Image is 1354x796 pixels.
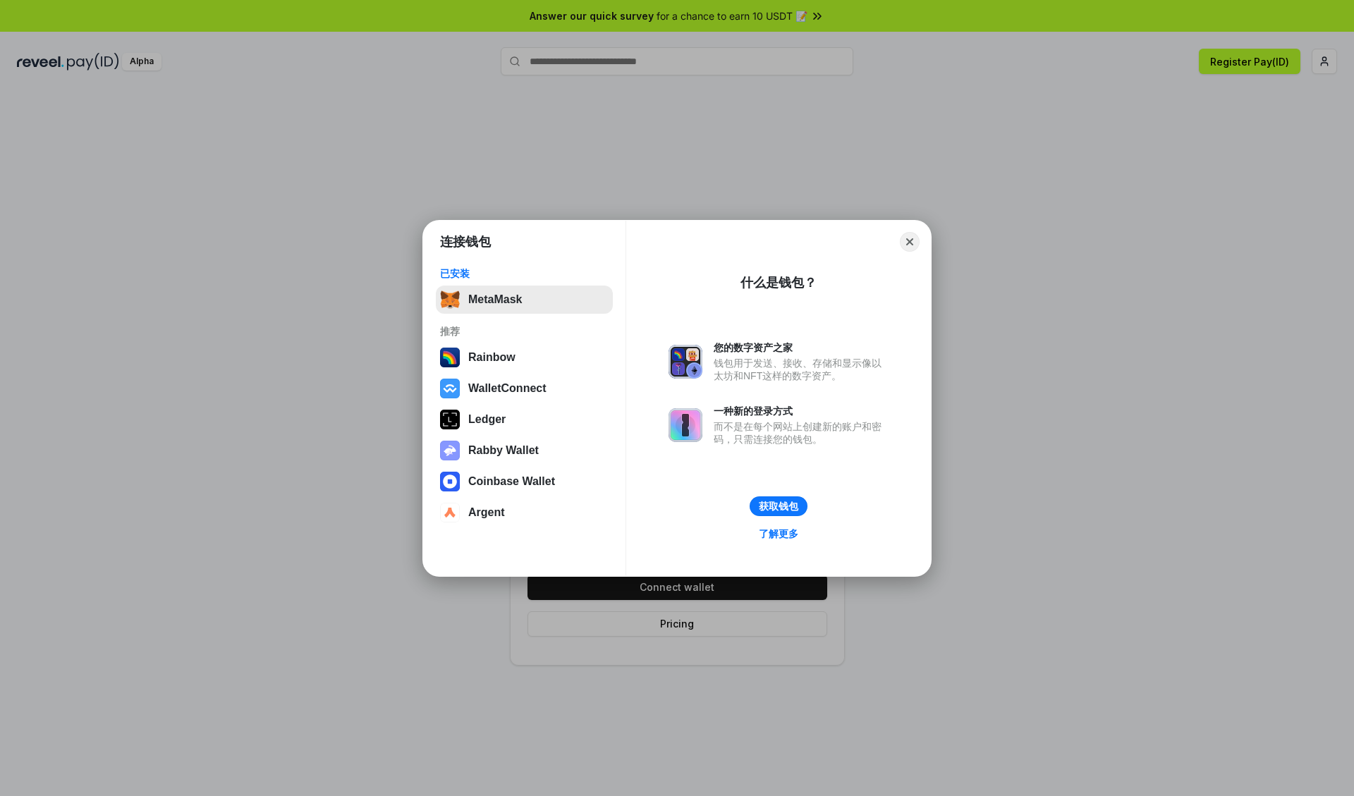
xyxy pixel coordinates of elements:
[759,500,798,513] div: 获取钱包
[468,413,506,426] div: Ledger
[714,341,889,354] div: 您的数字资产之家
[440,233,491,250] h1: 连接钱包
[440,325,609,338] div: 推荐
[669,345,702,379] img: svg+xml,%3Csvg%20xmlns%3D%22http%3A%2F%2Fwww.w3.org%2F2000%2Fsvg%22%20fill%3D%22none%22%20viewBox...
[436,343,613,372] button: Rainbow
[468,382,547,395] div: WalletConnect
[436,436,613,465] button: Rabby Wallet
[440,290,460,310] img: svg+xml,%3Csvg%20fill%3D%22none%22%20height%3D%2233%22%20viewBox%3D%220%200%2035%2033%22%20width%...
[436,286,613,314] button: MetaMask
[468,506,505,519] div: Argent
[440,410,460,429] img: svg+xml,%3Csvg%20xmlns%3D%22http%3A%2F%2Fwww.w3.org%2F2000%2Fsvg%22%20width%3D%2228%22%20height%3...
[440,441,460,460] img: svg+xml,%3Csvg%20xmlns%3D%22http%3A%2F%2Fwww.w3.org%2F2000%2Fsvg%22%20fill%3D%22none%22%20viewBox...
[468,351,516,364] div: Rainbow
[714,420,889,446] div: 而不是在每个网站上创建新的账户和密码，只需连接您的钱包。
[436,498,613,527] button: Argent
[440,503,460,522] img: svg+xml,%3Csvg%20width%3D%2228%22%20height%3D%2228%22%20viewBox%3D%220%200%2028%2028%22%20fill%3D...
[440,472,460,491] img: svg+xml,%3Csvg%20width%3D%2228%22%20height%3D%2228%22%20viewBox%3D%220%200%2028%2028%22%20fill%3D...
[436,374,613,403] button: WalletConnect
[714,357,889,382] div: 钱包用于发送、接收、存储和显示像以太坊和NFT这样的数字资产。
[440,379,460,398] img: svg+xml,%3Csvg%20width%3D%2228%22%20height%3D%2228%22%20viewBox%3D%220%200%2028%2028%22%20fill%3D...
[440,267,609,280] div: 已安装
[468,293,522,306] div: MetaMask
[900,232,920,252] button: Close
[468,444,539,457] div: Rabby Wallet
[468,475,555,488] div: Coinbase Wallet
[750,496,807,516] button: 获取钱包
[740,274,817,291] div: 什么是钱包？
[714,405,889,417] div: 一种新的登录方式
[436,405,613,434] button: Ledger
[669,408,702,442] img: svg+xml,%3Csvg%20xmlns%3D%22http%3A%2F%2Fwww.w3.org%2F2000%2Fsvg%22%20fill%3D%22none%22%20viewBox...
[436,467,613,496] button: Coinbase Wallet
[750,525,807,543] a: 了解更多
[440,348,460,367] img: svg+xml,%3Csvg%20width%3D%22120%22%20height%3D%22120%22%20viewBox%3D%220%200%20120%20120%22%20fil...
[759,527,798,540] div: 了解更多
